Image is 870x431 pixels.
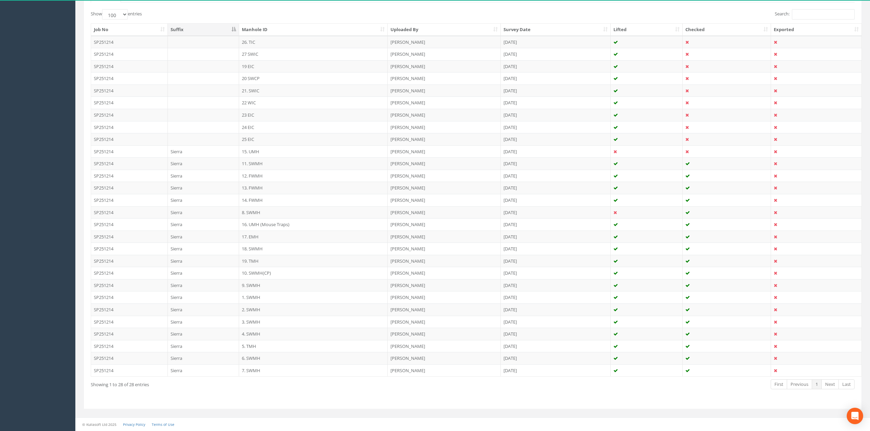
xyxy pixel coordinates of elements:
[501,340,611,352] td: [DATE]
[501,218,611,231] td: [DATE]
[501,279,611,291] td: [DATE]
[91,182,168,194] td: SP251214
[847,408,863,424] div: Open Intercom Messenger
[239,157,388,170] td: 11. SWMH
[388,170,501,182] td: [PERSON_NAME]
[168,170,239,182] td: Sierra
[168,279,239,291] td: Sierra
[91,255,168,267] td: SP251214
[239,243,388,255] td: 18. SWMH
[501,36,611,48] td: [DATE]
[771,379,787,389] a: First
[388,206,501,219] td: [PERSON_NAME]
[91,24,168,36] th: Job No: activate to sort column ascending
[239,352,388,364] td: 6. SWMH
[91,279,168,291] td: SP251214
[501,72,611,84] td: [DATE]
[501,48,611,60] td: [DATE]
[239,121,388,133] td: 24 EIC
[239,84,388,97] td: 21. SWIC
[501,267,611,279] td: [DATE]
[91,121,168,133] td: SP251214
[501,303,611,316] td: [DATE]
[91,36,168,48] td: SP251214
[388,231,501,243] td: [PERSON_NAME]
[168,267,239,279] td: Sierra
[168,255,239,267] td: Sierra
[168,328,239,340] td: Sierra
[239,291,388,303] td: 1. SWMH
[239,182,388,194] td: 13. FWMH
[91,206,168,219] td: SP251214
[388,84,501,97] td: [PERSON_NAME]
[91,60,168,73] td: SP251214
[388,48,501,60] td: [PERSON_NAME]
[683,24,771,36] th: Checked: activate to sort column ascending
[168,194,239,206] td: Sierra
[388,24,501,36] th: Uploaded By: activate to sort column ascending
[771,24,861,36] th: Exported: activate to sort column ascending
[501,255,611,267] td: [DATE]
[168,364,239,377] td: Sierra
[168,206,239,219] td: Sierra
[501,231,611,243] td: [DATE]
[91,328,168,340] td: SP251214
[91,352,168,364] td: SP251214
[821,379,839,389] a: Next
[501,60,611,73] td: [DATE]
[388,243,501,255] td: [PERSON_NAME]
[239,145,388,158] td: 15. UMH
[239,206,388,219] td: 8. SWMH
[501,84,611,97] td: [DATE]
[91,109,168,121] td: SP251214
[239,170,388,182] td: 12. FWMH
[388,291,501,303] td: [PERSON_NAME]
[239,48,388,60] td: 27 SWIC
[91,72,168,84] td: SP251214
[239,267,388,279] td: 10. SWMH(CP)
[239,24,388,36] th: Manhole ID: activate to sort column ascending
[91,9,142,19] label: Show entries
[787,379,812,389] a: Previous
[611,24,683,36] th: Lifted: activate to sort column ascending
[168,145,239,158] td: Sierra
[91,303,168,316] td: SP251214
[501,291,611,303] td: [DATE]
[168,352,239,364] td: Sierra
[239,316,388,328] td: 3. SWMH
[388,36,501,48] td: [PERSON_NAME]
[239,72,388,84] td: 20 SWCP
[168,24,239,36] th: Suffix: activate to sort column descending
[168,243,239,255] td: Sierra
[388,157,501,170] td: [PERSON_NAME]
[102,9,128,19] select: Showentries
[388,121,501,133] td: [PERSON_NAME]
[501,182,611,194] td: [DATE]
[388,194,501,206] td: [PERSON_NAME]
[239,303,388,316] td: 2. SWMH
[388,182,501,194] td: [PERSON_NAME]
[388,133,501,145] td: [PERSON_NAME]
[501,206,611,219] td: [DATE]
[388,60,501,73] td: [PERSON_NAME]
[388,316,501,328] td: [PERSON_NAME]
[501,96,611,109] td: [DATE]
[388,279,501,291] td: [PERSON_NAME]
[388,352,501,364] td: [PERSON_NAME]
[812,379,822,389] a: 1
[501,194,611,206] td: [DATE]
[792,9,855,19] input: Search:
[239,109,388,121] td: 23 EIC
[91,267,168,279] td: SP251214
[501,121,611,133] td: [DATE]
[91,316,168,328] td: SP251214
[775,9,855,19] label: Search:
[501,352,611,364] td: [DATE]
[239,36,388,48] td: 26. TIC
[91,291,168,303] td: SP251214
[123,422,145,427] a: Privacy Policy
[388,303,501,316] td: [PERSON_NAME]
[168,231,239,243] td: Sierra
[152,422,174,427] a: Terms of Use
[168,316,239,328] td: Sierra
